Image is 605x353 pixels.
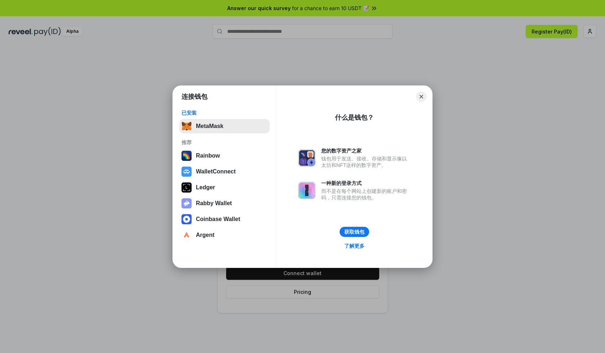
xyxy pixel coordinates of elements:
[196,123,223,129] div: MetaMask
[340,241,369,251] a: 了解更多
[321,188,411,201] div: 而不是在每个网站上创建新的账户和密码，只需连接您的钱包。
[344,243,364,249] div: 了解更多
[416,92,426,102] button: Close
[196,168,236,175] div: WalletConnect
[181,214,192,224] img: svg+xml,%3Csvg%20width%3D%2228%22%20height%3D%2228%22%20viewBox%3D%220%200%2028%2028%22%20fill%3D...
[196,232,215,238] div: Argent
[181,151,192,161] img: svg+xml,%3Csvg%20width%3D%22120%22%20height%3D%22120%22%20viewBox%3D%220%200%20120%20120%22%20fil...
[179,149,270,163] button: Rainbow
[344,229,364,235] div: 获取钱包
[181,110,268,116] div: 已安装
[181,182,192,193] img: svg+xml,%3Csvg%20xmlns%3D%22http%3A%2F%2Fwww.w3.org%2F2000%2Fsvg%22%20width%3D%2228%22%20height%3...
[181,139,268,146] div: 推荐
[181,167,192,177] img: svg+xml,%3Csvg%20width%3D%2228%22%20height%3D%2228%22%20viewBox%3D%220%200%2028%2028%22%20fill%3D...
[321,147,411,154] div: 您的数字资产之家
[298,149,315,167] img: svg+xml,%3Csvg%20xmlns%3D%22http%3A%2F%2Fwww.w3.org%2F2000%2Fsvg%22%20fill%3D%22none%22%20viewBox...
[298,182,315,199] img: svg+xml,%3Csvg%20xmlns%3D%22http%3A%2F%2Fwww.w3.org%2F2000%2Fsvg%22%20fill%3D%22none%22%20viewBox...
[196,184,215,191] div: Ledger
[321,180,411,186] div: 一种新的登录方式
[181,198,192,208] img: svg+xml,%3Csvg%20xmlns%3D%22http%3A%2F%2Fwww.w3.org%2F2000%2Fsvg%22%20fill%3D%22none%22%20viewBox...
[340,227,369,237] button: 获取钱包
[179,228,270,242] button: Argent
[196,200,232,207] div: Rabby Wallet
[321,155,411,168] div: 钱包用于发送、接收、存储和显示像以太坊和NFT这样的数字资产。
[196,216,240,222] div: Coinbase Wallet
[181,121,192,131] img: svg+xml,%3Csvg%20fill%3D%22none%22%20height%3D%2233%22%20viewBox%3D%220%200%2035%2033%22%20width%...
[335,113,374,122] div: 什么是钱包？
[196,153,220,159] div: Rainbow
[179,119,270,133] button: MetaMask
[179,180,270,195] button: Ledger
[179,212,270,226] button: Coinbase Wallet
[179,164,270,179] button: WalletConnect
[181,230,192,240] img: svg+xml,%3Csvg%20width%3D%2228%22%20height%3D%2228%22%20viewBox%3D%220%200%2028%2028%22%20fill%3D...
[179,196,270,211] button: Rabby Wallet
[181,92,207,101] h1: 连接钱包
